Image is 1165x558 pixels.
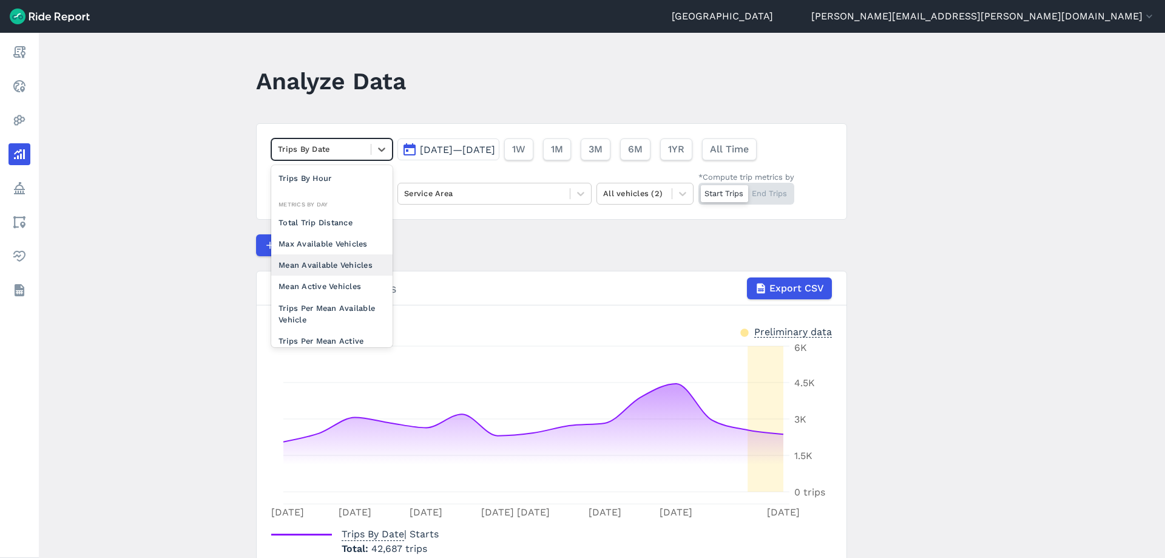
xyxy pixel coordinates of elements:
[271,233,393,254] div: Max Available Vehicles
[271,298,393,330] div: Trips Per Mean Available Vehicle
[420,144,495,155] span: [DATE]—[DATE]
[271,277,832,299] div: Trips By Date | Starts
[702,138,757,160] button: All Time
[512,142,525,157] span: 1W
[517,506,550,518] tspan: [DATE]
[504,138,533,160] button: 1W
[794,450,812,461] tspan: 1.5K
[271,199,393,210] div: Metrics By Day
[481,506,514,518] tspan: [DATE]
[271,506,304,518] tspan: [DATE]
[767,506,800,518] tspan: [DATE]
[271,330,393,363] div: Trips Per Mean Active Vehicle
[8,245,30,267] a: Health
[794,486,825,498] tspan: 0 trips
[551,142,563,157] span: 1M
[342,528,439,540] span: | Starts
[620,138,650,160] button: 6M
[811,9,1155,24] button: [PERSON_NAME][EMAIL_ADDRESS][PERSON_NAME][DOMAIN_NAME]
[8,41,30,63] a: Report
[271,212,393,233] div: Total Trip Distance
[271,254,393,276] div: Mean Available Vehicles
[397,138,499,160] button: [DATE]—[DATE]
[794,413,806,425] tspan: 3K
[8,279,30,301] a: Datasets
[342,525,404,541] span: Trips By Date
[271,168,393,189] div: Trips By Hour
[589,506,621,518] tspan: [DATE]
[339,506,371,518] tspan: [DATE]
[342,543,371,554] span: Total
[710,142,749,157] span: All Time
[371,543,427,554] span: 42,687 trips
[660,138,692,160] button: 1YR
[668,142,684,157] span: 1YR
[8,143,30,165] a: Analyze
[794,342,807,353] tspan: 6K
[8,177,30,199] a: Policy
[10,9,90,24] img: Ride Report
[271,276,393,297] div: Mean Active Vehicles
[8,75,30,97] a: Realtime
[769,281,824,296] span: Export CSV
[747,277,832,299] button: Export CSV
[589,142,603,157] span: 3M
[543,138,571,160] button: 1M
[256,234,368,256] button: Compare Metrics
[8,109,30,131] a: Heatmaps
[8,211,30,233] a: Areas
[698,171,794,183] div: *Compute trip metrics by
[672,9,773,24] a: [GEOGRAPHIC_DATA]
[628,142,643,157] span: 6M
[754,325,832,338] div: Preliminary data
[410,506,442,518] tspan: [DATE]
[794,377,815,389] tspan: 4.5K
[581,138,610,160] button: 3M
[256,64,406,98] h1: Analyze Data
[660,506,692,518] tspan: [DATE]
